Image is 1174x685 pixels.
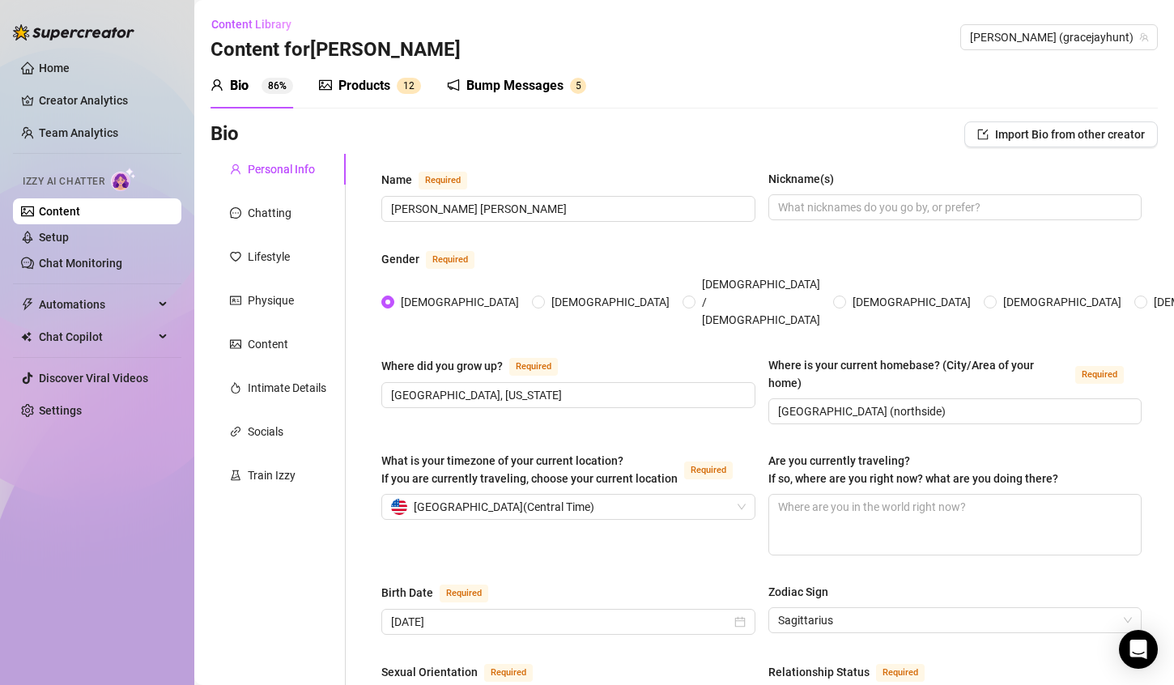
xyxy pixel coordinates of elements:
input: Name [391,200,742,218]
sup: 5 [570,78,586,94]
h3: Bio [211,121,239,147]
span: Izzy AI Chatter [23,174,104,189]
button: Content Library [211,11,304,37]
h3: Content for [PERSON_NAME] [211,37,461,63]
span: link [230,426,241,437]
span: Sagittarius [778,608,1133,632]
div: Name [381,171,412,189]
a: Chat Monitoring [39,257,122,270]
div: Bump Messages [466,76,564,96]
div: Intimate Details [248,379,326,397]
a: Team Analytics [39,126,118,139]
label: Gender [381,249,492,269]
span: [DEMOGRAPHIC_DATA] [394,293,525,311]
span: picture [230,338,241,350]
input: Nickname(s) [778,198,1129,216]
span: Required [509,358,558,376]
img: AI Chatter [111,168,136,191]
img: us [391,499,407,515]
input: Birth Date [391,613,731,631]
span: user [211,79,223,91]
div: Relationship Status [768,663,870,681]
span: picture [319,79,332,91]
label: Where is your current homebase? (City/Area of your home) [768,356,1142,392]
div: Gender [381,250,419,268]
span: thunderbolt [21,298,34,311]
div: Content [248,335,288,353]
span: Grace Hunt (gracejayhunt) [970,25,1148,49]
label: Zodiac Sign [768,583,840,601]
div: Birth Date [381,584,433,602]
div: Physique [248,291,294,309]
span: Chat Copilot [39,324,154,350]
span: Are you currently traveling? If so, where are you right now? what are you doing there? [768,454,1058,485]
span: [DEMOGRAPHIC_DATA] / [DEMOGRAPHIC_DATA] [695,275,827,329]
span: Required [426,251,474,269]
span: team [1139,32,1149,42]
span: 5 [576,80,581,91]
a: Discover Viral Videos [39,372,148,385]
span: Automations [39,291,154,317]
span: Import Bio from other creator [995,128,1145,141]
button: Import Bio from other creator [964,121,1158,147]
span: [DEMOGRAPHIC_DATA] [997,293,1128,311]
img: logo-BBDzfeDw.svg [13,24,134,40]
span: heart [230,251,241,262]
span: Required [419,172,467,189]
span: [DEMOGRAPHIC_DATA] [545,293,676,311]
span: Required [440,585,488,602]
label: Name [381,170,485,189]
input: Where did you grow up? [391,386,742,404]
span: idcard [230,295,241,306]
label: Where did you grow up? [381,356,576,376]
a: Home [39,62,70,74]
span: message [230,207,241,219]
span: user [230,164,241,175]
div: Chatting [248,204,291,222]
div: Products [338,76,390,96]
div: Personal Info [248,160,315,178]
div: Nickname(s) [768,170,834,188]
label: Nickname(s) [768,170,845,188]
a: Creator Analytics [39,87,168,113]
div: Train Izzy [248,466,296,484]
span: [DEMOGRAPHIC_DATA] [846,293,977,311]
label: Birth Date [381,583,506,602]
span: 2 [409,80,415,91]
span: fire [230,382,241,394]
span: What is your timezone of your current location? If you are currently traveling, choose your curre... [381,454,678,485]
label: Sexual Orientation [381,662,551,682]
img: Chat Copilot [21,331,32,342]
span: experiment [230,470,241,481]
div: Zodiac Sign [768,583,828,601]
a: Settings [39,404,82,417]
span: import [977,129,989,140]
a: Setup [39,231,69,244]
input: Where is your current homebase? (City/Area of your home) [778,402,1129,420]
div: Where is your current homebase? (City/Area of your home) [768,356,1070,392]
sup: 12 [397,78,421,94]
span: notification [447,79,460,91]
span: Required [1075,366,1124,384]
span: [GEOGRAPHIC_DATA] ( Central Time ) [414,495,594,519]
div: Bio [230,76,249,96]
span: Required [876,664,925,682]
div: Open Intercom Messenger [1119,630,1158,669]
div: Socials [248,423,283,440]
span: Required [484,664,533,682]
a: Content [39,205,80,218]
div: Where did you grow up? [381,357,503,375]
span: 1 [403,80,409,91]
span: Required [684,462,733,479]
label: Relationship Status [768,662,942,682]
div: Sexual Orientation [381,663,478,681]
div: Lifestyle [248,248,290,266]
span: Content Library [211,18,291,31]
sup: 86% [262,78,293,94]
